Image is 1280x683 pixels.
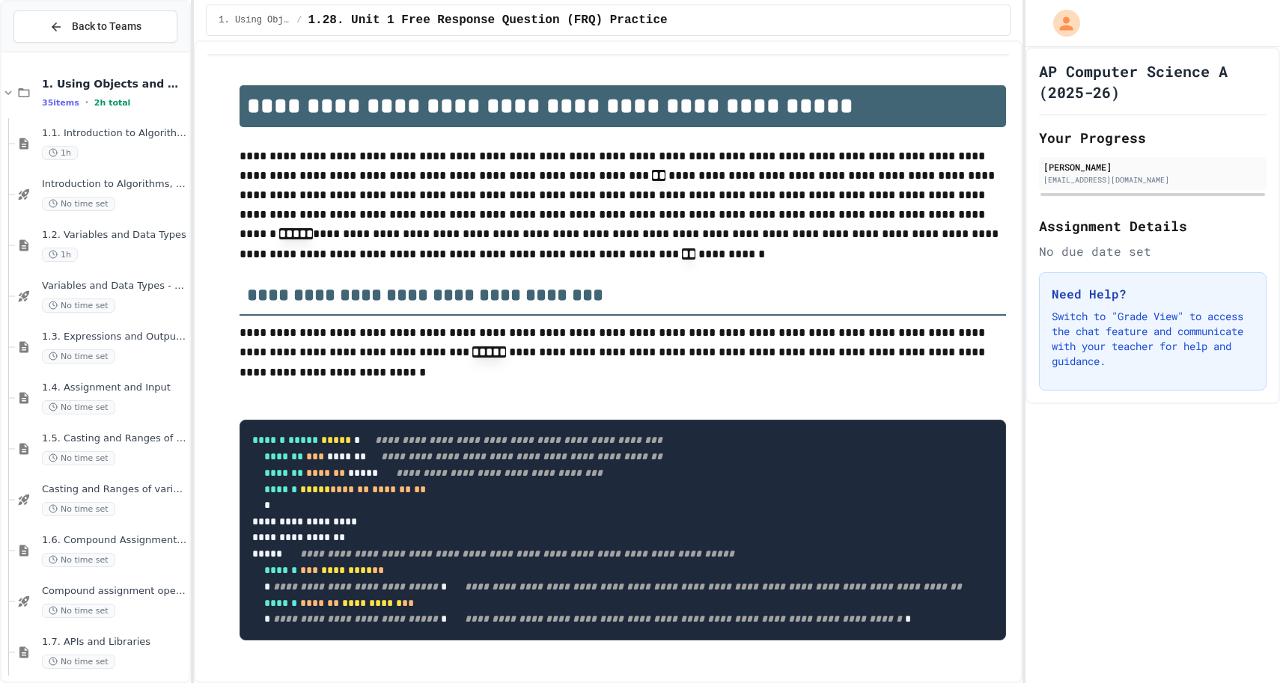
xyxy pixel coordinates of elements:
span: No time set [42,553,115,567]
span: 1.4. Assignment and Input [42,382,186,394]
span: 2h total [94,98,131,108]
div: [EMAIL_ADDRESS][DOMAIN_NAME] [1043,174,1262,186]
h1: AP Computer Science A (2025-26) [1039,61,1267,102]
span: • [85,97,88,108]
span: 1.5. Casting and Ranges of Values [42,432,186,445]
span: 35 items [42,98,79,108]
span: No time set [42,604,115,618]
span: 1. Using Objects and Methods [219,14,290,26]
p: Switch to "Grade View" to access the chat feature and communicate with your teacher for help and ... [1052,309,1254,369]
span: 1. Using Objects and Methods [42,77,186,91]
h2: Assignment Details [1039,215,1267,236]
span: Back to Teams [72,19,141,34]
span: No time set [42,451,115,465]
span: No time set [42,197,115,211]
div: No due date set [1039,242,1267,260]
span: 1h [42,146,78,160]
span: 1.28. Unit 1 Free Response Question (FRQ) Practice [308,11,668,29]
span: 1.6. Compound Assignment Operators [42,534,186,547]
div: [PERSON_NAME] [1043,160,1262,174]
iframe: chat widget [1217,623,1265,668]
span: 1.7. APIs and Libraries [42,636,186,649]
span: No time set [42,298,115,313]
span: Introduction to Algorithms, Programming, and Compilers [42,178,186,191]
button: Back to Teams [13,10,177,43]
span: Compound assignment operators - Quiz [42,585,186,598]
span: 1.2. Variables and Data Types [42,229,186,242]
span: No time set [42,655,115,669]
span: 1.3. Expressions and Output [New] [42,331,186,343]
iframe: chat widget [1156,558,1265,622]
span: No time set [42,349,115,364]
span: No time set [42,502,115,516]
span: No time set [42,400,115,414]
h2: Your Progress [1039,127,1267,148]
div: My Account [1037,6,1084,40]
span: Variables and Data Types - Quiz [42,280,186,293]
span: 1.1. Introduction to Algorithms, Programming, and Compilers [42,127,186,140]
h3: Need Help? [1052,285,1254,303]
span: 1h [42,248,78,262]
span: Casting and Ranges of variables - Quiz [42,483,186,496]
span: / [296,14,302,26]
